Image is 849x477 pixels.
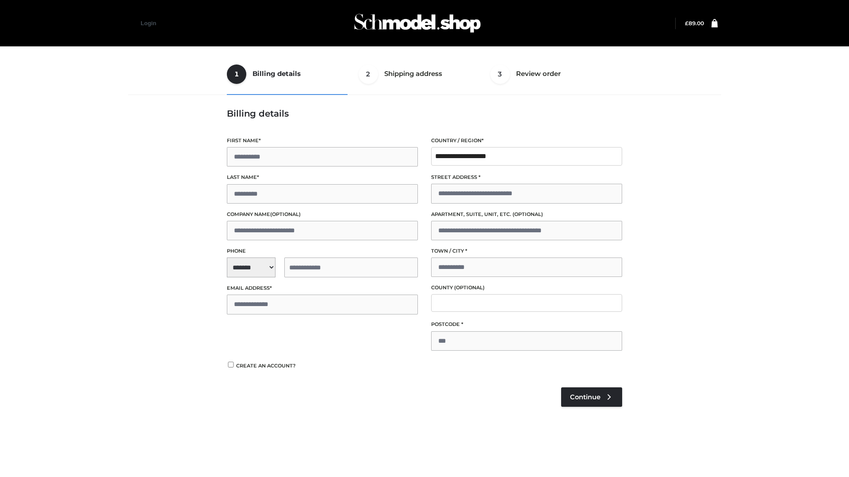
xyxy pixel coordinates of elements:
[512,211,543,217] span: (optional)
[431,210,622,219] label: Apartment, suite, unit, etc.
[351,6,484,41] img: Schmodel Admin 964
[431,173,622,182] label: Street address
[454,284,485,291] span: (optional)
[431,284,622,292] label: County
[685,20,704,26] bdi: 89.00
[227,108,622,119] h3: Billing details
[570,393,600,401] span: Continue
[227,362,235,367] input: Create an account?
[431,247,622,255] label: Town / City
[227,284,418,292] label: Email address
[561,387,622,407] a: Continue
[685,20,688,26] span: £
[227,136,418,145] label: First name
[431,320,622,329] label: Postcode
[227,210,418,219] label: Company name
[227,173,418,182] label: Last name
[431,136,622,145] label: Country / Region
[685,20,704,26] a: £89.00
[236,363,296,369] span: Create an account?
[141,20,156,26] a: Login
[227,247,418,255] label: Phone
[270,211,301,217] span: (optional)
